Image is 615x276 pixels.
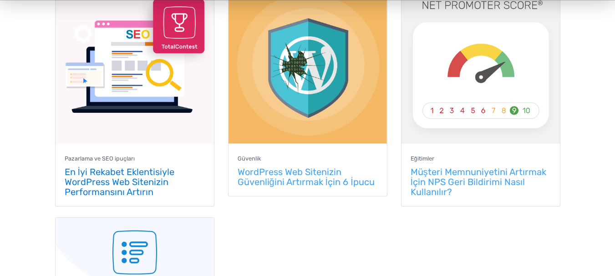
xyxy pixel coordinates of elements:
[65,154,135,163] a: Pazarlama ve SEO ipuçları
[411,166,546,197] a: Müşteri Memnuniyetini Artırmak İçin NPS Geri Bildirimi Nasıl Kullanılır?
[411,155,434,162] font: Eğitimler
[238,166,375,187] a: WordPress Web Sitenizin Güvenliğini Artırmak İçin 6 İpucu
[238,155,261,162] font: Güvenlik
[65,166,175,197] a: En İyi Rekabet Eklentisiyle WordPress Web Sitenizin Performansını Artırın
[65,155,135,162] font: Pazarlama ve SEO ipuçları
[238,154,261,163] a: Güvenlik
[411,154,434,163] a: Eğitimler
